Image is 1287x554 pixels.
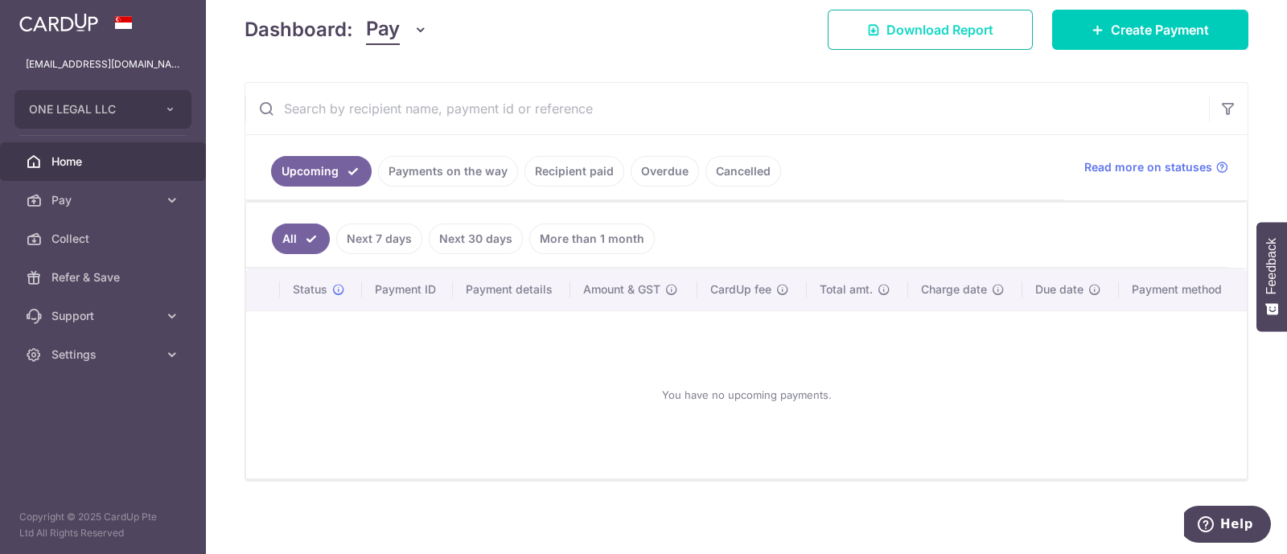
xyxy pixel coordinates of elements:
[51,308,158,324] span: Support
[51,231,158,247] span: Collect
[245,83,1209,134] input: Search by recipient name, payment id or reference
[710,281,771,298] span: CardUp fee
[583,281,660,298] span: Amount & GST
[429,224,523,254] a: Next 30 days
[1052,10,1248,50] a: Create Payment
[272,224,330,254] a: All
[366,14,400,45] span: Pay
[1084,159,1228,175] a: Read more on statuses
[1256,222,1287,331] button: Feedback - Show survey
[378,156,518,187] a: Payments on the way
[529,224,655,254] a: More than 1 month
[366,14,428,45] button: Pay
[51,192,158,208] span: Pay
[362,269,453,310] th: Payment ID
[265,324,1227,466] div: You have no upcoming payments.
[29,101,148,117] span: ONE LEGAL LLC
[886,20,993,39] span: Download Report
[51,269,158,285] span: Refer & Save
[1184,506,1271,546] iframe: Opens a widget where you can find more information
[245,15,353,44] h4: Dashboard:
[336,224,422,254] a: Next 7 days
[524,156,624,187] a: Recipient paid
[26,56,180,72] p: [EMAIL_ADDRESS][DOMAIN_NAME]
[293,281,327,298] span: Status
[820,281,873,298] span: Total amt.
[1264,238,1279,294] span: Feedback
[705,156,781,187] a: Cancelled
[921,281,987,298] span: Charge date
[271,156,372,187] a: Upcoming
[1035,281,1083,298] span: Due date
[453,269,571,310] th: Payment details
[51,154,158,170] span: Home
[1084,159,1212,175] span: Read more on statuses
[19,13,98,32] img: CardUp
[51,347,158,363] span: Settings
[1119,269,1247,310] th: Payment method
[828,10,1033,50] a: Download Report
[14,90,191,129] button: ONE LEGAL LLC
[1111,20,1209,39] span: Create Payment
[631,156,699,187] a: Overdue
